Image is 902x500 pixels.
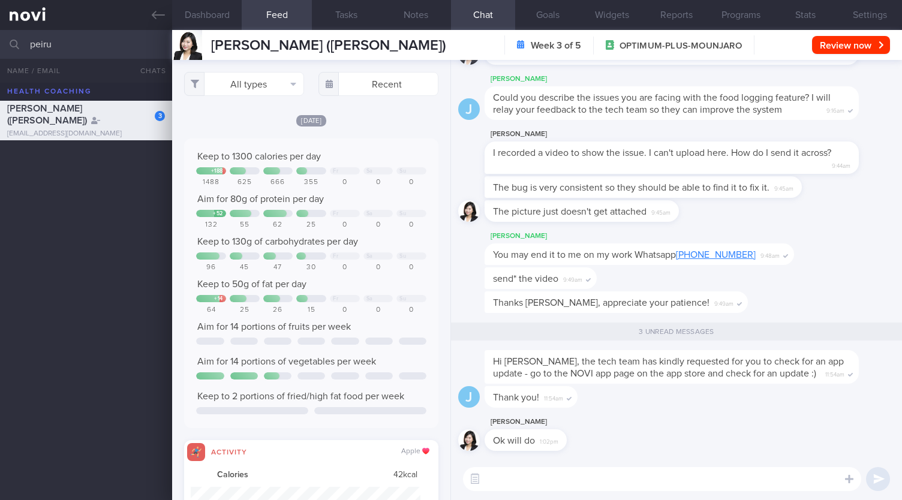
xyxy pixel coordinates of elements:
[493,207,647,216] span: The picture just doesn't get attached
[197,322,351,332] span: Aim for 14 portions of fruits per week
[366,210,373,217] div: Sa
[540,435,558,446] span: 1:02pm
[812,36,890,54] button: Review now
[620,40,742,52] span: OPTIMUM-PLUS-MOUNJARO
[330,263,360,272] div: 0
[230,263,260,272] div: 45
[366,253,373,260] div: Sa
[330,178,360,187] div: 0
[330,221,360,230] div: 0
[485,415,603,429] div: [PERSON_NAME]
[197,194,324,204] span: Aim for 80g of protein per day
[211,168,223,174] div: + 188
[825,368,844,379] span: 11:54am
[363,306,393,315] div: 0
[333,296,338,302] div: Fr
[230,221,260,230] div: 55
[458,386,480,408] div: J
[493,393,539,402] span: Thank you!
[230,306,260,315] div: 25
[213,210,223,217] div: + 52
[399,210,406,217] div: Su
[458,98,480,121] div: J
[263,263,293,272] div: 47
[651,206,671,217] span: 9:45am
[363,178,393,187] div: 0
[211,38,446,53] span: [PERSON_NAME] ([PERSON_NAME])
[485,127,895,141] div: [PERSON_NAME]
[296,263,326,272] div: 30
[197,357,376,366] span: Aim for 14 portions of vegetables per week
[544,391,563,403] span: 11:54am
[184,72,304,96] button: All types
[531,40,581,52] strong: Week 3 of 5
[399,168,406,174] div: Su
[493,436,535,445] span: Ok will do
[196,263,226,272] div: 96
[760,249,780,260] span: 9:48am
[124,59,172,83] button: Chats
[393,470,417,481] span: 42 kcal
[7,104,87,125] span: [PERSON_NAME] ([PERSON_NAME])
[396,221,426,230] div: 0
[676,250,756,260] a: [PHONE_NUMBER]
[493,274,558,284] span: send* the video
[263,306,293,315] div: 26
[196,306,226,315] div: 64
[7,129,165,138] div: [EMAIL_ADDRESS][DOMAIN_NAME]
[296,115,326,126] span: [DATE]
[330,306,360,315] div: 0
[363,221,393,230] div: 0
[333,253,338,260] div: Fr
[563,273,582,284] span: 9:49am
[774,182,793,193] span: 9:45am
[155,111,165,121] div: 3
[296,306,326,315] div: 15
[197,237,358,246] span: Keep to 130g of carbohydrates per day
[197,152,321,161] span: Keep to 1300 calories per day
[493,183,769,192] span: The bug is very consistent so they should be able to find it to fix it.
[485,229,830,243] div: [PERSON_NAME]
[493,148,831,158] span: I recorded a video to show the issue. I can't upload here. How do I send it across?
[401,447,429,456] div: Apple
[826,104,844,115] span: 9:16am
[214,296,223,302] div: + 14
[396,306,426,315] div: 0
[196,178,226,187] div: 1488
[396,178,426,187] div: 0
[296,221,326,230] div: 25
[333,168,338,174] div: Fr
[399,253,406,260] div: Su
[366,168,373,174] div: Sa
[296,178,326,187] div: 355
[396,263,426,272] div: 0
[366,296,373,302] div: Sa
[493,298,709,308] span: Thanks [PERSON_NAME], appreciate your patience!
[493,357,844,378] span: Hi [PERSON_NAME], the tech team has kindly requested for you to check for an app update - go to t...
[205,446,253,456] div: Activity
[399,296,406,302] div: Su
[493,250,756,260] span: You may end it to me on my work Whatsapp
[493,93,831,115] span: Could you describe the issues you are facing with the food logging feature? I will relay your fee...
[230,178,260,187] div: 625
[217,470,248,481] strong: Calories
[196,221,226,230] div: 132
[263,178,293,187] div: 666
[363,263,393,272] div: 0
[333,210,338,217] div: Fr
[714,297,733,308] span: 9:49am
[832,159,850,170] span: 9:44am
[263,221,293,230] div: 62
[197,391,404,401] span: Keep to 2 portions of fried/high fat food per week
[485,72,895,86] div: [PERSON_NAME]
[197,279,306,289] span: Keep to 50g of fat per day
